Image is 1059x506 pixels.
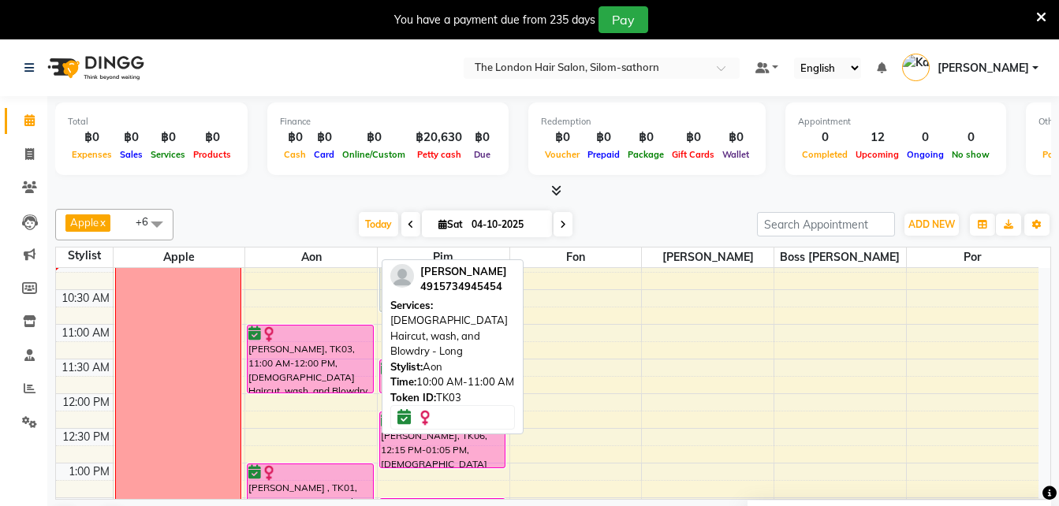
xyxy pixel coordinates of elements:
div: ฿20,630 [409,128,468,147]
span: Petty cash [413,149,465,160]
div: ฿0 [68,128,116,147]
img: logo [40,46,148,90]
span: Cash [280,149,310,160]
div: 0 [798,128,852,147]
span: Package [624,149,668,160]
div: 10:00 AM-11:00 AM [390,374,515,390]
div: 4915734945454 [420,279,507,295]
span: Sales [116,149,147,160]
a: x [99,216,106,229]
div: Stylist [56,247,113,264]
div: ฿0 [338,128,409,147]
span: Ongoing [903,149,948,160]
span: Voucher [541,149,584,160]
span: No show [948,149,994,160]
span: Aon [245,247,377,267]
span: +6 [136,215,160,228]
span: Apple [70,216,99,229]
div: ฿0 [280,128,310,147]
img: profile [390,264,414,288]
span: [PERSON_NAME] [938,60,1029,76]
span: Token ID: [390,391,436,404]
div: ฿0 [116,128,147,147]
div: 12 [852,128,903,147]
span: Services: [390,299,433,311]
div: Appointment [798,115,994,128]
span: Fon [510,247,642,267]
span: Due [470,149,494,160]
div: Aon [390,359,515,375]
span: Apple [114,247,245,267]
span: [DEMOGRAPHIC_DATA] Haircut, wash, and Blowdry - Long [390,314,508,357]
div: ฿0 [668,128,718,147]
span: Wallet [718,149,753,160]
span: [PERSON_NAME] [642,247,774,267]
span: Prepaid [584,149,624,160]
button: ADD NEW [904,214,959,236]
div: Total [68,115,235,128]
div: [PERSON_NAME], TK03, 11:00 AM-12:00 PM, [DEMOGRAPHIC_DATA] Haircut, wash, and Blowdry - Long [248,326,373,393]
div: 0 [948,128,994,147]
span: Por [907,247,1038,267]
span: [PERSON_NAME] [420,265,507,277]
span: ADD NEW [908,218,955,230]
span: Today [359,212,398,236]
div: [PERSON_NAME], TK06, 11:30 AM-12:00 PM, Toner Long (Only) [380,360,505,393]
div: ฿0 [310,128,338,147]
div: ฿0 [468,128,496,147]
div: ฿0 [189,128,235,147]
div: [PERSON_NAME], TK07, 10:00 AM-10:50 AM, Tint colour - Full head Long [380,256,505,311]
div: Finance [280,115,496,128]
span: Sat [434,218,467,230]
span: Stylist: [390,360,423,373]
span: Upcoming [852,149,903,160]
div: TK03 [390,390,515,406]
span: Time: [390,375,416,388]
span: Pim [378,247,509,267]
input: 2025-10-04 [467,213,546,236]
div: You have a payment due from 235 days [394,12,595,28]
span: Products [189,149,235,160]
span: Card [310,149,338,160]
div: ฿0 [718,128,753,147]
div: ฿0 [147,128,189,147]
div: Redemption [541,115,753,128]
div: 12:00 PM [59,394,113,411]
span: Completed [798,149,852,160]
div: 12:30 PM [59,429,113,445]
div: ฿0 [584,128,624,147]
div: 11:00 AM [58,325,113,341]
span: Boss [PERSON_NAME] [774,247,906,267]
input: Search Appointment [757,212,895,236]
div: 0 [903,128,948,147]
span: Expenses [68,149,116,160]
img: Kate [902,54,930,81]
div: ฿0 [624,128,668,147]
div: 10:30 AM [58,290,113,307]
span: Online/Custom [338,149,409,160]
div: ฿0 [541,128,584,147]
button: Pay [598,6,648,33]
span: Services [147,149,189,160]
div: 1:00 PM [65,463,113,480]
span: Gift Cards [668,149,718,160]
div: 11:30 AM [58,359,113,376]
div: [PERSON_NAME], TK06, 12:15 PM-01:05 PM, [DEMOGRAPHIC_DATA] Blow dry Long [380,412,505,467]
